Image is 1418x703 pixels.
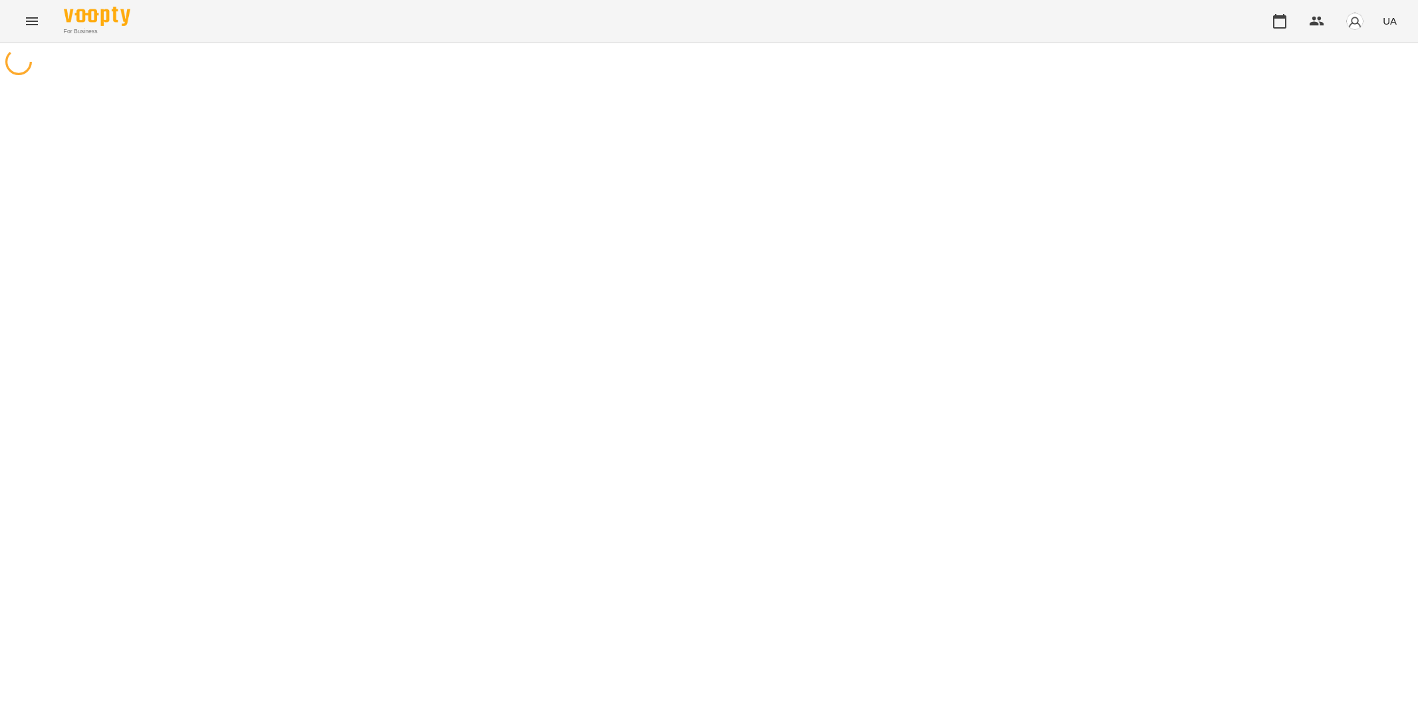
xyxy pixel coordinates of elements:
img: Voopty Logo [64,7,130,26]
span: UA [1383,14,1397,28]
button: UA [1377,9,1402,33]
span: For Business [64,27,130,36]
button: Menu [16,5,48,37]
img: avatar_s.png [1346,12,1364,31]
